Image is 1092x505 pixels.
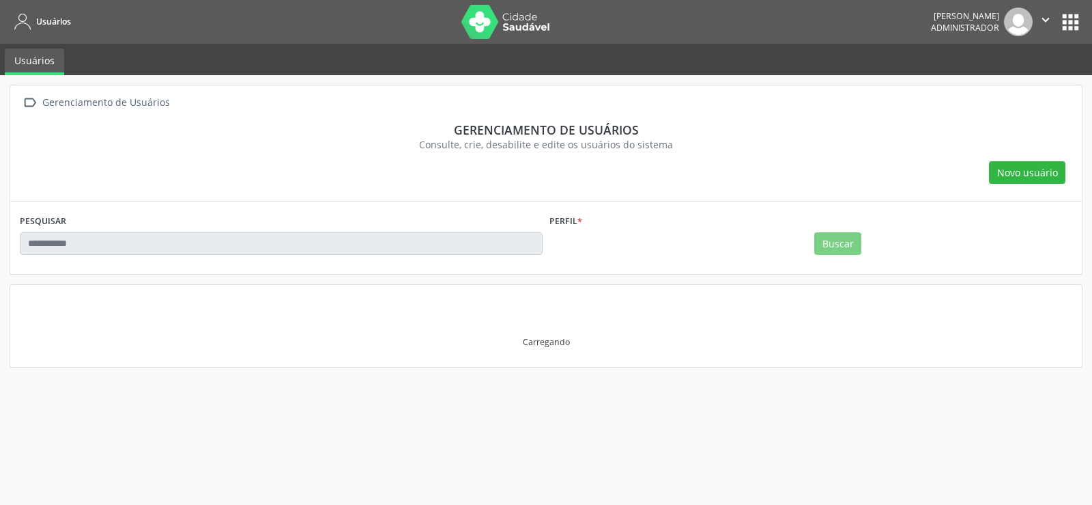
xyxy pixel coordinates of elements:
button: Novo usuário [989,161,1065,185]
button:  [1033,8,1059,36]
div: Gerenciamento de Usuários [40,93,172,113]
div: [PERSON_NAME] [931,10,999,22]
span: Administrador [931,22,999,33]
label: Perfil [549,211,582,232]
span: Novo usuário [997,165,1058,180]
span: Usuários [36,16,71,27]
div: Gerenciamento de usuários [29,122,1063,137]
button: apps [1059,10,1082,34]
a:  Gerenciamento de Usuários [20,93,172,113]
button: Buscar [814,232,861,256]
div: Carregando [523,336,570,348]
i:  [1038,12,1053,27]
label: PESQUISAR [20,211,66,232]
a: Usuários [10,10,71,33]
a: Usuários [5,49,64,75]
img: img [1004,8,1033,36]
div: Consulte, crie, desabilite e edite os usuários do sistema [29,137,1063,152]
i:  [20,93,40,113]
